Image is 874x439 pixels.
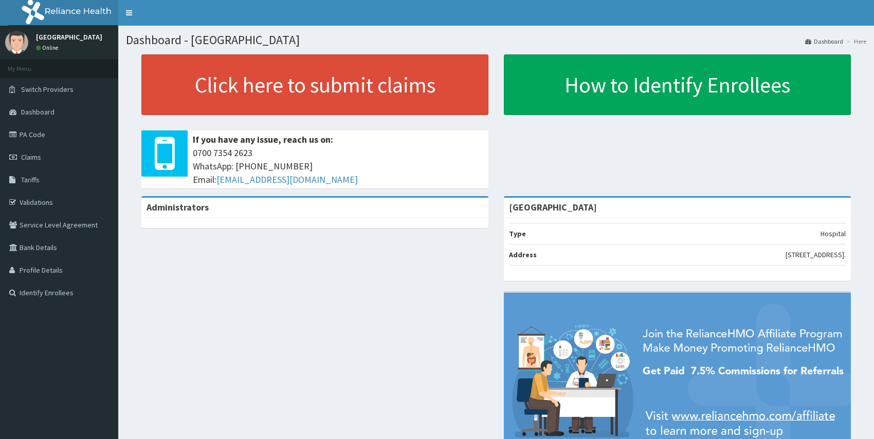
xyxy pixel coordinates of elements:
[5,31,28,54] img: User Image
[21,175,40,184] span: Tariffs
[216,174,358,185] a: [EMAIL_ADDRESS][DOMAIN_NAME]
[21,152,41,162] span: Claims
[21,107,54,117] span: Dashboard
[36,44,61,51] a: Online
[126,33,866,47] h1: Dashboard - [GEOGRAPHIC_DATA]
[786,250,846,260] p: [STREET_ADDRESS].
[509,229,526,238] b: Type
[36,33,102,41] p: [GEOGRAPHIC_DATA]
[21,85,74,94] span: Switch Providers
[844,37,866,46] li: Here
[821,228,846,239] p: Hospital
[509,250,537,259] b: Address
[509,201,597,213] strong: [GEOGRAPHIC_DATA]
[504,54,851,115] a: How to Identify Enrollees
[147,201,209,213] b: Administrators
[193,133,333,145] b: If you have any issue, reach us on:
[805,37,843,46] a: Dashboard
[141,54,488,115] a: Click here to submit claims
[193,146,483,186] span: 0700 7354 2623 WhatsApp: [PHONE_NUMBER] Email:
